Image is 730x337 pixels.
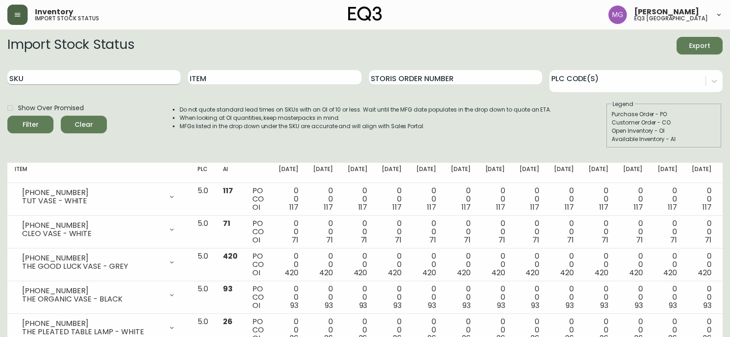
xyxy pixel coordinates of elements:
div: 0 0 [658,252,677,277]
span: OI [252,300,260,311]
div: 0 0 [623,285,643,310]
span: 71 [292,235,298,245]
div: 0 0 [485,219,505,244]
div: 0 0 [382,285,402,310]
h5: eq3 [GEOGRAPHIC_DATA] [634,16,708,21]
span: 93 [462,300,471,311]
span: 71 [532,235,539,245]
th: [DATE] [650,163,685,183]
div: 0 0 [416,219,436,244]
span: 93 [566,300,574,311]
div: 0 0 [313,187,333,212]
span: 71 [602,235,608,245]
div: 0 0 [692,219,712,244]
th: [DATE] [409,163,444,183]
th: [DATE] [581,163,616,183]
div: 0 0 [382,252,402,277]
span: 117 [461,202,471,213]
div: PO CO [252,187,264,212]
span: Clear [68,119,99,130]
span: 117 [634,202,643,213]
div: 0 0 [554,252,574,277]
span: 93 [497,300,505,311]
span: 117 [289,202,298,213]
div: 0 0 [520,252,539,277]
div: 0 0 [279,285,298,310]
span: 71 [498,235,505,245]
div: 0 0 [692,252,712,277]
div: 0 0 [623,252,643,277]
span: 93 [531,300,539,311]
div: [PHONE_NUMBER]THE GOOD LUCK VASE - GREY [15,252,183,272]
button: Clear [61,116,107,133]
div: 0 0 [382,219,402,244]
div: 0 0 [485,252,505,277]
div: 0 0 [658,285,677,310]
div: 0 0 [589,187,608,212]
li: MFGs listed in the drop down under the SKU are accurate and will align with Sales Portal. [180,122,552,130]
div: 0 0 [623,187,643,212]
div: [PHONE_NUMBER] [22,319,163,328]
td: 5.0 [190,281,216,314]
span: 117 [668,202,677,213]
div: TUT VASE - WHITE [22,197,163,205]
div: Open Inventory - OI [612,127,717,135]
div: 0 0 [589,219,608,244]
div: 0 0 [658,219,677,244]
div: Customer Order - CO [612,118,717,127]
th: [DATE] [444,163,478,183]
th: [DATE] [512,163,547,183]
span: 117 [324,202,333,213]
span: 420 [457,267,471,278]
span: 420 [354,267,368,278]
legend: Legend [612,100,634,108]
li: When looking at OI quantities, keep masterpacks in mind. [180,114,552,122]
span: OI [252,235,260,245]
span: 117 [223,185,233,196]
span: 420 [629,267,643,278]
span: 117 [496,202,505,213]
span: 420 [223,251,238,261]
div: 0 0 [313,219,333,244]
span: 117 [599,202,608,213]
span: 93 [669,300,677,311]
span: 93 [600,300,608,311]
div: 0 0 [554,285,574,310]
div: [PHONE_NUMBER] [22,221,163,230]
div: 0 0 [451,219,471,244]
div: PO CO [252,219,264,244]
th: [DATE] [616,163,650,183]
div: 0 0 [520,187,539,212]
div: THE ORGANIC VASE - BLACK [22,295,163,303]
div: 0 0 [348,187,368,212]
div: 0 0 [313,285,333,310]
img: de8837be2a95cd31bb7c9ae23fe16153 [608,6,627,24]
span: 71 [636,235,643,245]
span: 420 [560,267,574,278]
span: Export [684,40,715,52]
span: 71 [361,235,368,245]
span: 93 [393,300,402,311]
div: 0 0 [416,285,436,310]
div: 0 0 [485,285,505,310]
th: PLC [190,163,216,183]
div: [PHONE_NUMBER] [22,189,163,197]
button: Export [677,37,723,54]
span: 93 [290,300,298,311]
div: 0 0 [348,219,368,244]
span: OI [252,202,260,213]
div: 0 0 [589,252,608,277]
div: 0 0 [451,285,471,310]
div: 0 0 [451,252,471,277]
span: 93 [703,300,712,311]
span: 71 [326,235,333,245]
div: THE PLEATED TABLE LAMP - WHITE [22,328,163,336]
span: 420 [285,267,298,278]
span: 420 [698,267,712,278]
div: 0 0 [520,219,539,244]
div: THE GOOD LUCK VASE - GREY [22,262,163,271]
span: 420 [663,267,677,278]
div: [PHONE_NUMBER] [22,287,163,295]
span: 420 [319,267,333,278]
span: 117 [358,202,368,213]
